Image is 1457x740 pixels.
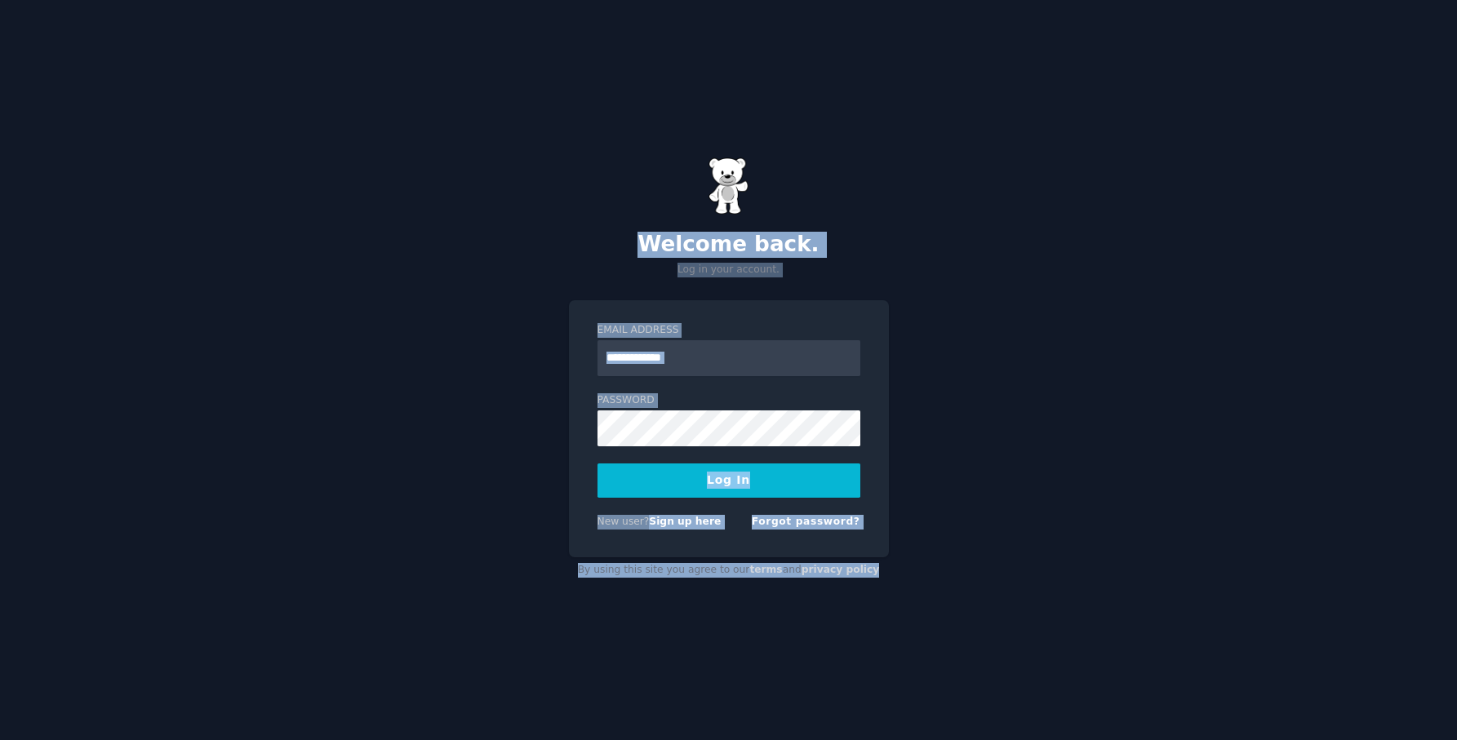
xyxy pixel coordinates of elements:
button: Log In [597,463,860,498]
div: By using this site you agree to our and [569,557,889,583]
a: Forgot password? [752,516,860,527]
span: New user? [597,516,650,527]
a: privacy policy [802,564,880,575]
a: terms [749,564,782,575]
label: Password [597,393,860,408]
label: Email Address [597,323,860,338]
a: Sign up here [649,516,721,527]
p: Log in your account. [569,263,889,277]
h2: Welcome back. [569,232,889,258]
img: Gummy Bear [709,157,749,215]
